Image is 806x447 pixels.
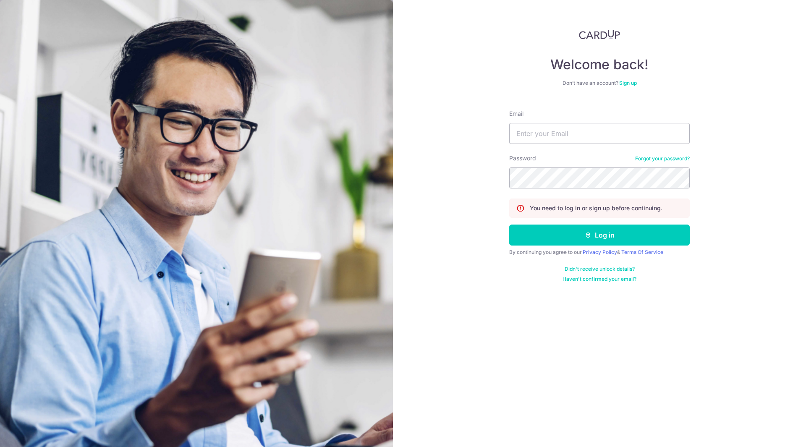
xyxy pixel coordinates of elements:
p: You need to log in or sign up before continuing. [530,204,662,212]
img: CardUp Logo [579,29,620,39]
h4: Welcome back! [509,56,690,73]
a: Didn't receive unlock details? [565,266,635,272]
button: Log in [509,225,690,246]
a: Privacy Policy [583,249,617,255]
a: Terms Of Service [621,249,663,255]
label: Password [509,154,536,162]
label: Email [509,110,523,118]
input: Enter your Email [509,123,690,144]
div: Don’t have an account? [509,80,690,86]
a: Forgot your password? [635,155,690,162]
a: Sign up [619,80,637,86]
a: Haven't confirmed your email? [563,276,636,282]
div: By continuing you agree to our & [509,249,690,256]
